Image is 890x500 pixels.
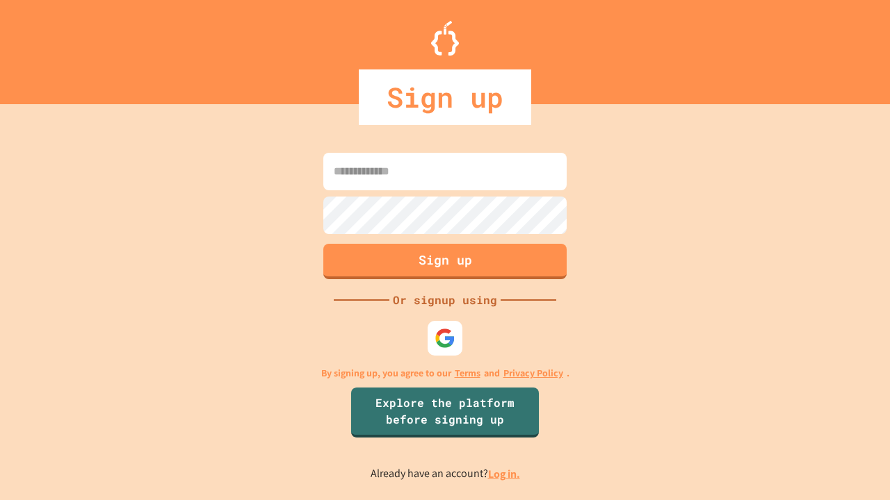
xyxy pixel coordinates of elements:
[832,444,876,486] iframe: chat widget
[455,366,480,381] a: Terms
[488,467,520,481] a: Log in.
[323,244,567,279] button: Sign up
[359,69,531,125] div: Sign up
[351,387,539,437] a: Explore the platform before signing up
[435,328,455,349] img: google-icon.svg
[389,292,501,308] div: Or signup using
[321,366,569,381] p: By signing up, you agree to our and .
[775,384,876,443] iframe: chat widget
[503,366,563,381] a: Privacy Policy
[431,21,459,56] img: Logo.svg
[371,465,520,483] p: Already have an account?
